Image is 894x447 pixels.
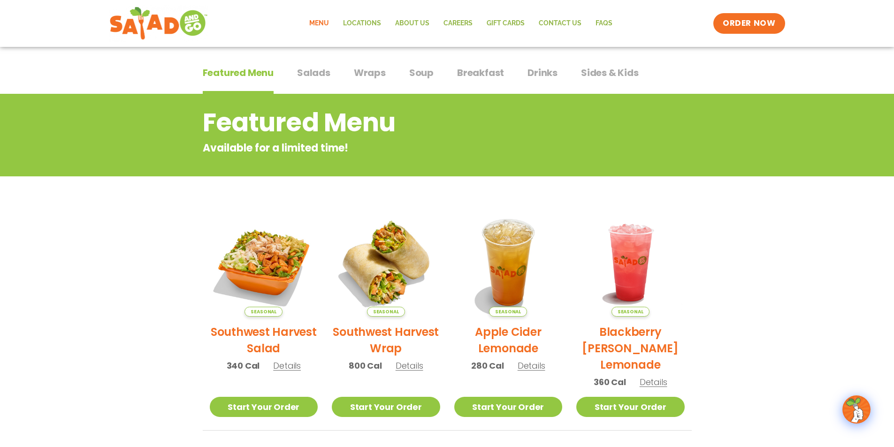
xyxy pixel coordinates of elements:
a: Start Your Order [210,397,318,417]
span: 360 Cal [594,376,626,388]
span: Seasonal [611,307,649,317]
img: wpChatIcon [843,396,870,423]
a: About Us [388,13,436,34]
span: Sides & Kids [581,66,639,80]
img: Product photo for Apple Cider Lemonade [454,208,563,317]
h2: Blackberry [PERSON_NAME] Lemonade [576,324,685,373]
span: ORDER NOW [723,18,775,29]
a: Start Your Order [332,397,440,417]
a: Menu [302,13,336,34]
a: Careers [436,13,480,34]
a: Locations [336,13,388,34]
span: Details [518,360,545,371]
span: 280 Cal [471,359,504,372]
span: Details [273,360,301,371]
nav: Menu [302,13,619,34]
h2: Southwest Harvest Wrap [332,324,440,356]
span: 800 Cal [349,359,382,372]
span: Seasonal [245,307,283,317]
span: Drinks [527,66,558,80]
span: Soup [409,66,434,80]
h2: Apple Cider Lemonade [454,324,563,356]
img: Product photo for Blackberry Bramble Lemonade [576,208,685,317]
h2: Featured Menu [203,104,616,142]
img: new-SAG-logo-768×292 [109,5,208,42]
a: ORDER NOW [713,13,785,34]
a: GIFT CARDS [480,13,532,34]
a: Contact Us [532,13,588,34]
span: 340 Cal [227,359,260,372]
a: FAQs [588,13,619,34]
p: Available for a limited time! [203,140,616,156]
img: Product photo for Southwest Harvest Wrap [332,208,440,317]
span: Details [640,376,667,388]
div: Tabbed content [203,62,692,94]
a: Start Your Order [454,397,563,417]
h2: Southwest Harvest Salad [210,324,318,356]
span: Seasonal [367,307,405,317]
span: Featured Menu [203,66,274,80]
a: Start Your Order [576,397,685,417]
img: Product photo for Southwest Harvest Salad [210,208,318,317]
span: Seasonal [489,307,527,317]
span: Breakfast [457,66,504,80]
span: Details [396,360,423,371]
span: Wraps [354,66,386,80]
span: Salads [297,66,330,80]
